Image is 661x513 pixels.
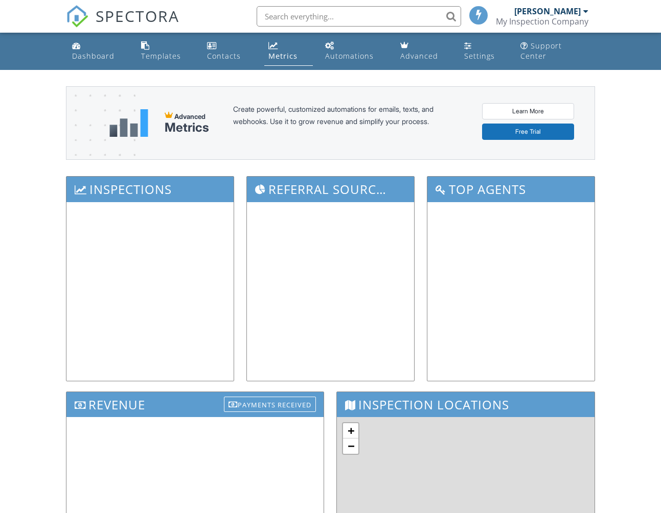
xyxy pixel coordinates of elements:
[224,397,316,412] div: Payments Received
[66,5,88,28] img: The Best Home Inspection Software - Spectora
[174,112,206,120] span: Advanced
[514,6,581,16] div: [PERSON_NAME]
[66,177,234,202] h3: Inspections
[400,51,438,61] div: Advanced
[141,51,181,61] div: Templates
[233,103,458,143] div: Create powerful, customized automations for emails, texts, and webhooks. Use it to grow revenue a...
[460,37,508,66] a: Settings
[66,14,179,35] a: SPECTORA
[520,41,562,61] div: Support Center
[496,16,588,27] div: My Inspection Company
[247,177,414,202] h3: Referral Sources
[516,37,593,66] a: Support Center
[257,6,461,27] input: Search everything...
[264,37,313,66] a: Metrics
[96,5,179,27] span: SPECTORA
[207,51,241,61] div: Contacts
[482,103,574,119] a: Learn More
[427,177,595,202] h3: Top Agents
[464,51,495,61] div: Settings
[337,392,594,417] h3: Inspection Locations
[72,51,115,61] div: Dashboard
[203,37,256,66] a: Contacts
[68,37,128,66] a: Dashboard
[343,423,358,438] a: Zoom in
[137,37,195,66] a: Templates
[165,120,209,135] div: Metrics
[268,51,298,61] div: Metrics
[109,109,148,137] img: metrics-aadfce2e17a16c02574e7fc40e4d6b8174baaf19895a402c862ea781aae8ef5b.svg
[224,395,316,411] a: Payments Received
[482,124,574,140] a: Free Trial
[66,392,324,417] h3: Revenue
[66,87,135,200] img: advanced-banner-bg-f6ff0eecfa0ee76150a1dea9fec4b49f333892f74bc19f1b897a312d7a1b2ff3.png
[396,37,452,66] a: Advanced
[325,51,374,61] div: Automations
[321,37,388,66] a: Automations (Basic)
[343,438,358,454] a: Zoom out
